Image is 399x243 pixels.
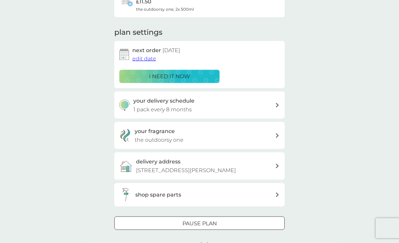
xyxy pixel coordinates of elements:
[136,6,194,12] span: the outdoorsy one, 2x 500ml
[132,55,156,62] span: edit date
[135,191,181,199] h3: shop spare parts
[114,183,285,207] button: shop spare parts
[149,72,190,81] p: i need it now
[162,47,180,53] span: [DATE]
[133,105,192,114] p: 1 pack every 8 months
[114,92,285,119] button: your delivery schedule1 pack every 8 months
[132,54,156,63] button: edit date
[119,70,220,83] button: i need it now
[114,27,162,38] h2: plan settings
[114,152,285,179] a: delivery address[STREET_ADDRESS][PERSON_NAME]
[136,166,236,175] p: [STREET_ADDRESS][PERSON_NAME]
[135,136,183,144] p: the outdoorsy one
[114,217,285,230] button: Pause plan
[132,46,180,55] h2: next order
[182,219,217,228] p: Pause plan
[114,122,285,149] a: your fragrancethe outdoorsy one
[133,97,194,105] h3: your delivery schedule
[135,127,175,136] h3: your fragrance
[136,157,180,166] h3: delivery address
